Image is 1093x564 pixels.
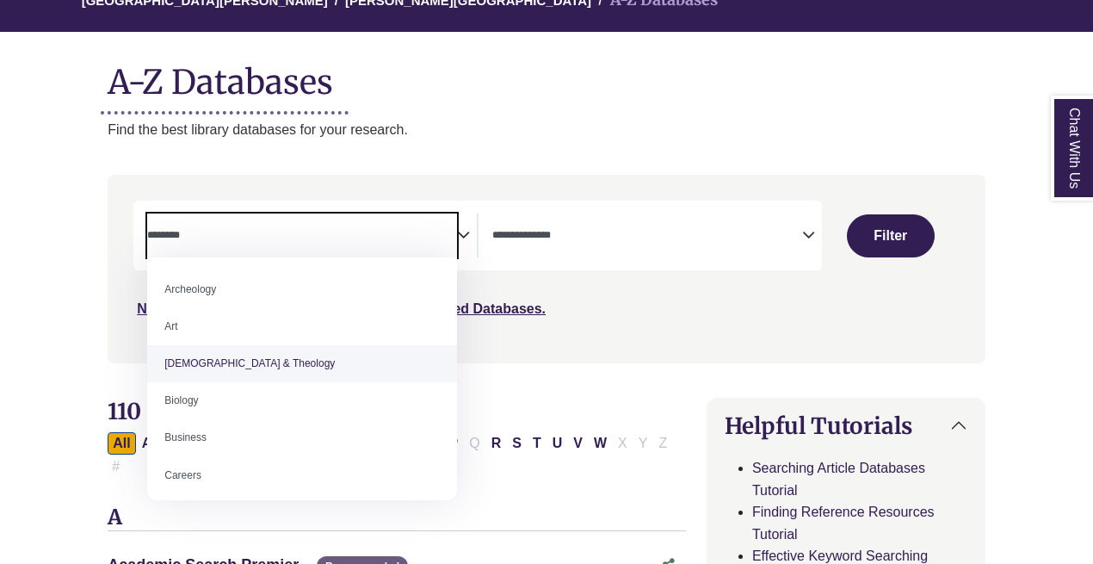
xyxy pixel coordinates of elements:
li: Biology [147,382,456,419]
textarea: Search [147,230,457,244]
button: Filter Results T [528,432,546,455]
button: Helpful Tutorials [707,399,985,453]
button: Filter Results W [589,432,612,455]
a: Not sure where to start? Check our Recommended Databases. [137,301,546,316]
button: Filter Results R [486,432,507,455]
a: Finding Reference Resources Tutorial [752,505,935,542]
button: Submit for Search Results [847,214,935,257]
p: Find the best library databases for your research. [108,119,985,141]
li: Archeology [147,271,456,308]
a: Searching Article Databases Tutorial [752,461,925,498]
li: Careers [147,457,456,494]
button: Filter Results S [507,432,527,455]
nav: Search filters [108,175,985,363]
h3: A [108,505,686,531]
button: Filter Results A [137,432,157,455]
span: 110 Databases [108,397,259,425]
button: Filter Results V [568,432,588,455]
textarea: Search [492,230,802,244]
button: Filter Results U [547,432,568,455]
li: Art [147,308,456,345]
li: [DEMOGRAPHIC_DATA] & Theology [147,345,456,382]
h1: A-Z Databases [108,49,985,102]
button: All [108,432,135,455]
div: Alpha-list to filter by first letter of database name [108,435,674,473]
li: Business [147,419,456,456]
